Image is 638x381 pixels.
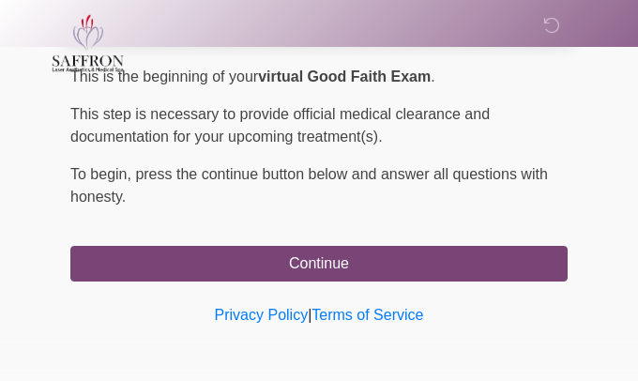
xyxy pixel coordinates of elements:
[70,106,490,145] span: This step is necessary to provide official medical clearance and documentation for your upcoming ...
[70,166,548,205] span: press the continue button below and answer all questions with honesty.
[311,307,423,323] a: Terms of Service
[70,246,568,282] button: Continue
[52,14,125,72] img: Saffron Laser Aesthetics and Medical Spa Logo
[70,166,135,182] span: To begin,
[215,307,309,323] a: Privacy Policy
[308,307,311,323] a: |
